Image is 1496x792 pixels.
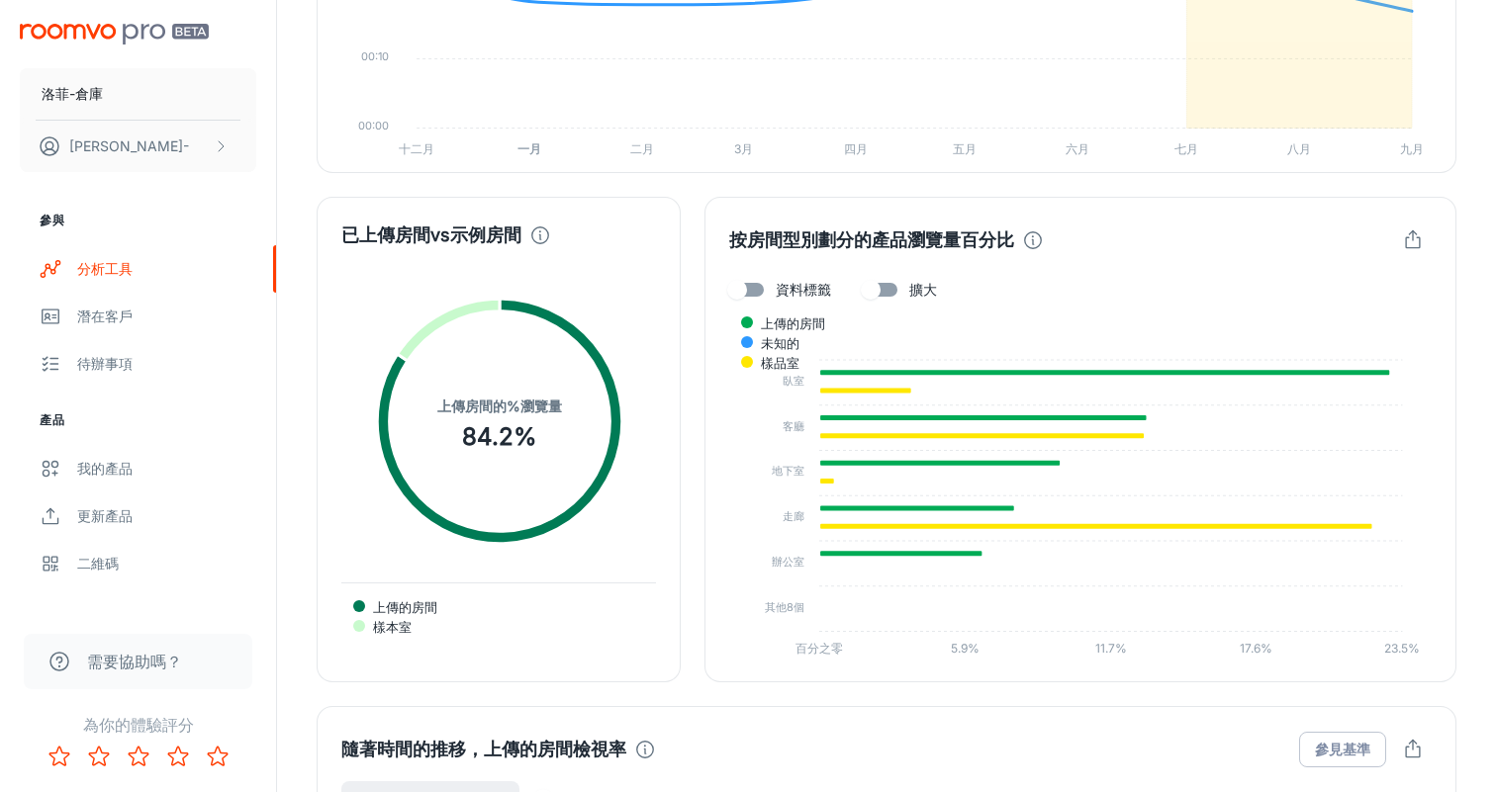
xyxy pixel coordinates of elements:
tspan: 二月 [630,141,654,156]
tspan: 00:10 [361,49,389,63]
span: 上傳的房間 [746,314,825,332]
button: 評分2星 [79,737,119,776]
p: 為你的體驗評分 [16,713,260,737]
tspan: 五月 [953,141,977,156]
span: 樣品室 [746,354,799,372]
tspan: 七月 [1174,141,1198,156]
tspan: 臥室 [783,374,804,388]
tspan: 百分之零 [795,641,843,656]
tspan: 5.9% [951,641,980,656]
p: [PERSON_NAME] - [69,135,189,157]
tspan: 11.7% [1095,641,1127,656]
div: 分析工具 [77,258,256,280]
tspan: 客廳 [783,419,804,433]
span: 未知的 [746,334,799,352]
div: 待辦事項 [77,353,256,375]
tspan: 九月 [1400,141,1424,156]
span: 樣本室 [358,618,412,636]
tspan: 走廊 [783,509,804,523]
button: 評分3星 [119,737,158,776]
tspan: 23.5% [1384,641,1420,656]
div: 潛在客戶 [77,306,256,327]
button: 參見基準 [1299,732,1386,767]
tspan: 3月 [734,141,753,156]
div: 我的產品 [77,458,256,480]
span: 上傳的房間 [358,598,437,616]
tspan: 十二月 [399,141,434,156]
span: 資料標籤 [776,279,831,301]
button: 評分5星 [198,737,237,776]
button: [PERSON_NAME]- [20,121,256,172]
h4: 隨著時間的推移，上傳的房間檢視率 [341,736,626,763]
tspan: 四月 [844,141,868,156]
tspan: 00:00 [358,119,389,132]
span: 需要協助嗎？ [87,650,182,673]
tspan: 六月 [1066,141,1089,156]
div: 更新產品 [77,505,256,527]
tspan: 一月 [517,141,541,156]
img: Roomvo PRO測試版 [20,24,209,44]
tspan: 辦公室 [772,555,804,569]
button: 評分1星 [40,737,79,776]
p: 洛菲-倉庫 [42,83,103,105]
tspan: 其他8個 [765,600,804,614]
tspan: 17.6% [1240,641,1272,656]
button: 洛菲-倉庫 [20,68,256,120]
tspan: 八月 [1287,141,1311,156]
div: 二維碼 [77,553,256,574]
h4: 按房間型別劃分的產品瀏覽量百分比 [729,226,1014,254]
h4: 已上傳房間vs示例房間 [341,221,521,249]
button: 評分4星 [158,737,198,776]
tspan: 地下室 [771,464,804,478]
span: 擴大 [909,279,937,301]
